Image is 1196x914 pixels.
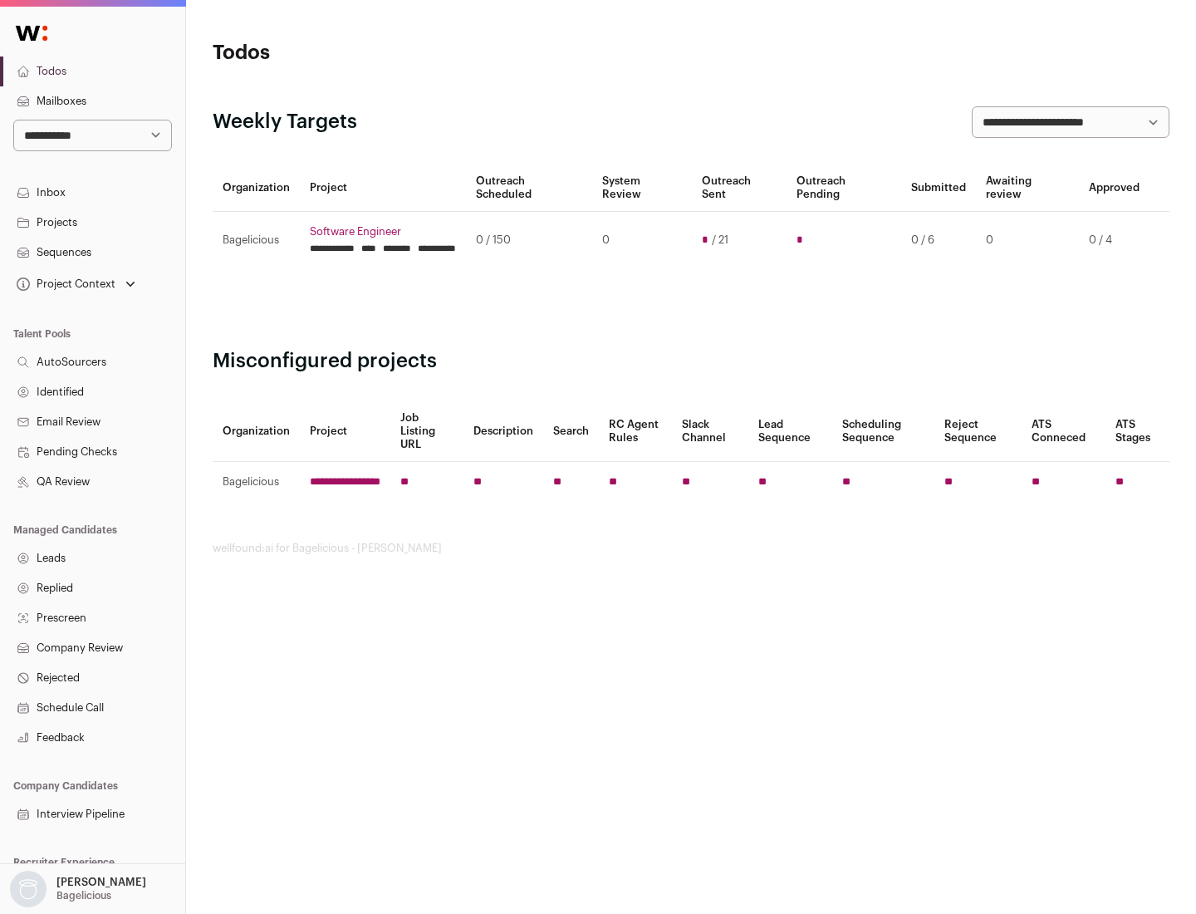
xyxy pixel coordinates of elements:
[692,165,787,212] th: Outreach Sent
[934,401,1022,462] th: Reject Sequence
[7,17,56,50] img: Wellfound
[213,401,300,462] th: Organization
[1079,212,1149,269] td: 0 / 4
[300,165,466,212] th: Project
[976,212,1079,269] td: 0
[466,165,592,212] th: Outreach Scheduled
[300,401,390,462] th: Project
[390,401,463,462] th: Job Listing URL
[466,212,592,269] td: 0 / 150
[712,233,728,247] span: / 21
[901,212,976,269] td: 0 / 6
[748,401,832,462] th: Lead Sequence
[310,225,456,238] a: Software Engineer
[832,401,934,462] th: Scheduling Sequence
[213,348,1169,375] h2: Misconfigured projects
[56,876,146,889] p: [PERSON_NAME]
[901,165,976,212] th: Submitted
[592,212,691,269] td: 0
[1079,165,1149,212] th: Approved
[543,401,599,462] th: Search
[213,109,357,135] h2: Weekly Targets
[463,401,543,462] th: Description
[13,273,139,296] button: Open dropdown
[7,871,149,907] button: Open dropdown
[976,165,1079,212] th: Awaiting review
[213,212,300,269] td: Bagelicious
[787,165,900,212] th: Outreach Pending
[1022,401,1105,462] th: ATS Conneced
[13,278,115,291] div: Project Context
[10,871,47,907] img: nopic.png
[56,889,111,902] p: Bagelicious
[1105,401,1169,462] th: ATS Stages
[213,462,300,503] td: Bagelicious
[599,401,671,462] th: RC Agent Rules
[592,165,691,212] th: System Review
[213,542,1169,555] footer: wellfound:ai for Bagelicious - [PERSON_NAME]
[213,40,532,66] h1: Todos
[672,401,748,462] th: Slack Channel
[213,165,300,212] th: Organization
